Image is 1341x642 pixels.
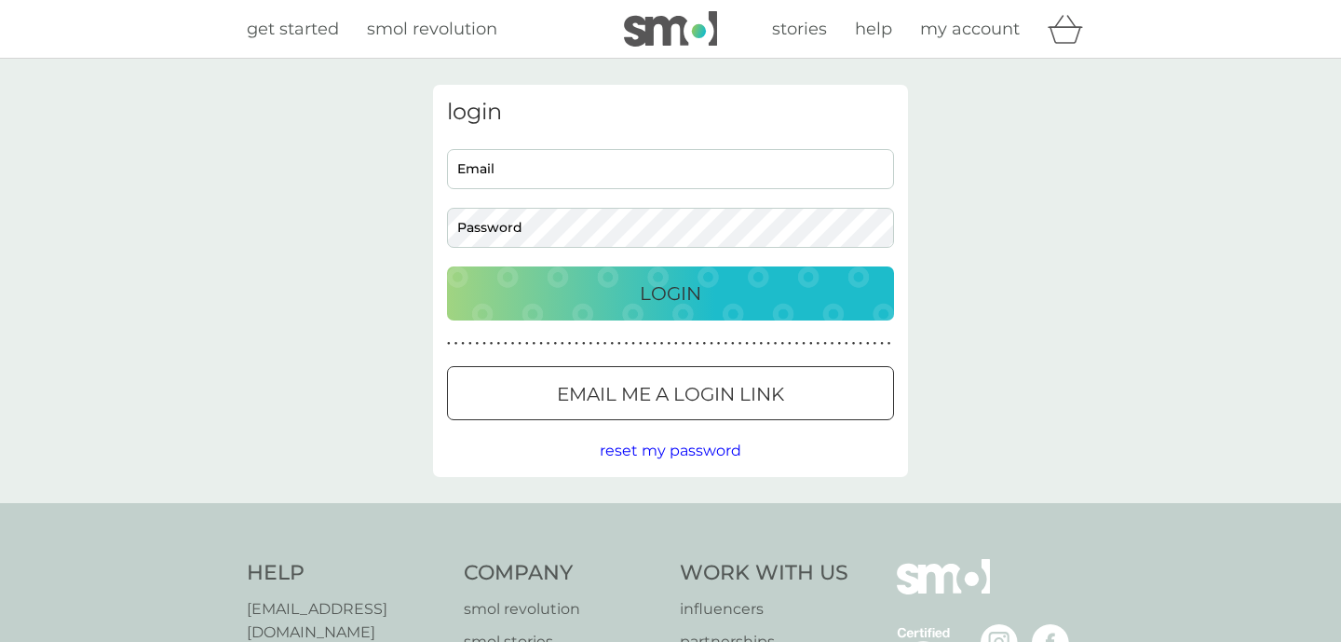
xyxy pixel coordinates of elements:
p: ● [802,339,806,348]
p: ● [880,339,884,348]
p: ● [738,339,742,348]
p: ● [667,339,670,348]
p: ● [752,339,756,348]
p: ● [631,339,635,348]
p: ● [511,339,515,348]
button: Email me a login link [447,366,894,420]
p: ● [887,339,891,348]
p: ● [447,339,451,348]
p: ● [703,339,707,348]
p: ● [582,339,586,348]
p: ● [774,339,778,348]
p: ● [610,339,614,348]
p: ● [653,339,657,348]
p: ● [525,339,529,348]
p: ● [660,339,664,348]
h4: Company [464,559,662,588]
span: help [855,19,892,39]
p: ● [682,339,685,348]
button: Login [447,266,894,321]
p: ● [568,339,572,348]
p: ● [674,339,678,348]
p: ● [760,339,764,348]
p: ● [696,339,699,348]
a: my account [920,16,1020,43]
div: basket [1048,10,1094,48]
a: get started [247,16,339,43]
p: ● [866,339,870,348]
p: ● [553,339,557,348]
p: ● [533,339,536,348]
p: ● [547,339,550,348]
p: ● [490,339,494,348]
p: ● [596,339,600,348]
a: help [855,16,892,43]
p: ● [589,339,593,348]
p: ● [482,339,486,348]
p: ● [646,339,650,348]
img: smol [624,11,717,47]
p: ● [468,339,472,348]
span: get started [247,19,339,39]
p: ● [561,339,564,348]
p: ● [710,339,713,348]
p: ● [625,339,629,348]
span: smol revolution [367,19,497,39]
p: ● [518,339,521,348]
p: ● [717,339,721,348]
a: influencers [680,597,848,622]
p: ● [688,339,692,348]
span: my account [920,19,1020,39]
p: ● [837,339,841,348]
p: ● [795,339,799,348]
p: ● [874,339,877,348]
p: ● [780,339,784,348]
button: reset my password [600,439,741,463]
img: smol [897,559,990,622]
p: ● [731,339,735,348]
p: ● [831,339,834,348]
h3: login [447,99,894,126]
h4: Work With Us [680,559,848,588]
a: stories [772,16,827,43]
a: smol revolution [464,597,662,622]
p: ● [575,339,578,348]
p: ● [788,339,792,348]
p: ● [745,339,749,348]
span: stories [772,19,827,39]
p: ● [639,339,643,348]
p: ● [476,339,480,348]
p: ● [496,339,500,348]
p: ● [603,339,607,348]
p: ● [845,339,848,348]
p: ● [617,339,621,348]
p: ● [461,339,465,348]
p: ● [823,339,827,348]
h4: Help [247,559,445,588]
p: Email me a login link [557,379,784,409]
p: ● [454,339,458,348]
p: ● [504,339,508,348]
p: Login [640,279,701,308]
span: reset my password [600,442,741,459]
p: ● [809,339,813,348]
p: ● [724,339,727,348]
p: ● [859,339,862,348]
p: ● [852,339,856,348]
p: ● [817,339,820,348]
p: ● [766,339,770,348]
p: ● [539,339,543,348]
a: smol revolution [367,16,497,43]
